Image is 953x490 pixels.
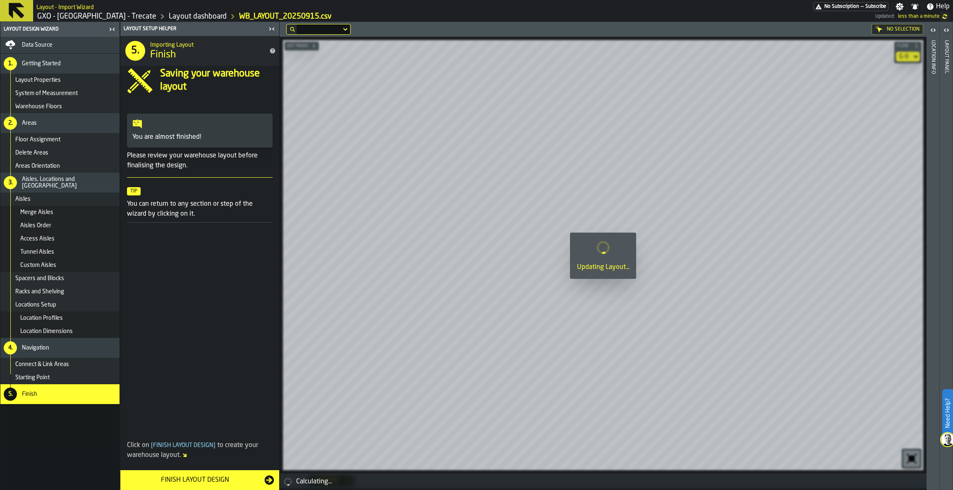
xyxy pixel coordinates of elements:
div: title-Finish [120,36,279,66]
li: menu Starting Point [0,371,120,384]
li: menu Aisles [0,193,120,206]
div: Click on to create your warehouse layout. [127,440,273,460]
li: menu Access Aisles [0,232,120,245]
a: link-to-/wh/i/7274009e-5361-4e21-8e36-7045ee840609/pricing/ [813,2,888,11]
span: Finish Layout Design [149,442,217,448]
div: Menu Subscription [813,2,888,11]
header: Layout panel [940,22,953,490]
div: input-question-Saving your warehouse layout [120,67,279,94]
li: menu Floor Assignment [0,133,120,146]
li: menu Tunnel Aisles [0,245,120,259]
span: Racks and Shelving [15,288,64,295]
li: menu Locations Setup [0,298,120,312]
a: link-to-/wh/i/7274009e-5361-4e21-8e36-7045ee840609 [37,12,156,21]
button: button-Finish Layout Design [120,470,279,490]
li: menu Spacers and Blocks [0,272,120,285]
span: Aisles [15,196,31,202]
span: Connect & Link Areas [15,361,69,368]
li: menu Merge Aisles [0,206,120,219]
span: — [861,4,864,10]
a: link-to-/wh/i/7274009e-5361-4e21-8e36-7045ee840609/designer [169,12,227,21]
span: ] [213,442,216,448]
div: 1. [4,57,17,70]
span: Aisles, Locations and [GEOGRAPHIC_DATA] [22,176,116,189]
div: Location Info [930,38,936,488]
li: menu Connect & Link Areas [0,358,120,371]
span: Access Aisles [20,235,55,242]
li: menu Areas Orientation [0,159,120,173]
span: No Subscription [824,4,859,10]
label: button-toggle-Open [941,24,952,38]
li: menu Location Profiles [0,312,120,325]
span: Aisles Order [20,222,51,229]
label: Need Help? [943,390,952,436]
div: 4. [4,341,17,354]
div: 3. [4,176,17,189]
label: button-toggle-undefined [940,12,950,21]
span: Finish [22,391,37,397]
label: button-toggle-Close me [266,24,278,34]
div: Updating Layout... [577,262,630,272]
span: Areas [22,120,37,126]
label: button-toggle-Close me [106,24,118,34]
h2: Sub Title [150,40,259,48]
li: menu Aisles Order [0,219,120,232]
label: button-toggle-Settings [892,2,907,11]
h2: Sub Title [36,2,94,11]
p: You can return to any section or step of the wizard by clicking on it. [127,199,273,219]
a: link-to-/wh/i/7274009e-5361-4e21-8e36-7045ee840609/import/layout/85bddf05-4680-48f9-b446-867618dc... [239,12,332,21]
label: button-toggle-Notifications [908,2,922,11]
li: menu Custom Aisles [0,259,120,272]
li: menu Location Dimensions [0,325,120,338]
span: Updated: [875,14,895,19]
div: hide filter [290,27,295,32]
span: 18/09/2025, 17:12:00 [898,14,940,19]
span: Getting Started [22,60,61,67]
div: Calculating... [296,477,923,487]
span: Spacers and Blocks [15,275,64,282]
span: Location Dimensions [20,328,73,335]
span: Warehouse Floors [15,103,62,110]
span: Delete Areas [15,150,48,156]
span: Merge Aisles [20,209,53,216]
span: Custom Aisles [20,262,56,269]
li: menu Finish [0,384,120,404]
div: 5. [4,388,17,401]
div: alert-Calculating... [280,473,927,490]
div: 5. [125,41,145,61]
li: menu Aisles, Locations and Bays [0,173,120,193]
li: menu Warehouse Floors [0,100,120,113]
header: Layout Design Wizard [0,22,120,37]
label: button-toggle-Open [927,24,939,38]
li: menu Racks and Shelving [0,285,120,298]
span: System of Measurement [15,90,78,97]
div: 2. [4,117,17,130]
header: Location Info [927,22,939,490]
div: No Selection [872,24,923,35]
span: Finish [150,48,176,62]
div: Layout panel [943,38,949,488]
h4: Saving your warehouse layout [160,67,273,94]
span: Location Profiles [20,315,63,321]
div: Layout Setup Helper [122,26,266,32]
span: Help [936,2,950,12]
li: menu Navigation [0,338,120,358]
p: Please review your warehouse layout before finalising the design. [127,151,273,171]
p: You are almost finished! [132,132,267,142]
span: Floor Assignment [15,136,60,143]
li: menu Data Source [0,37,120,54]
span: Layout Properties [15,77,61,83]
label: button-toggle-Help [923,2,953,12]
span: [ [151,442,153,448]
span: Starting Point [15,374,50,381]
li: menu System of Measurement [0,87,120,100]
span: Navigation [22,345,49,351]
div: Finish Layout Design [125,475,264,485]
span: Data Source [22,42,53,48]
span: Tunnel Aisles [20,249,54,255]
span: Areas Orientation [15,163,60,169]
li: menu Layout Properties [0,74,120,87]
span: Locations Setup [15,302,56,308]
li: menu Delete Areas [0,146,120,159]
header: Layout Setup Helper [120,22,279,36]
